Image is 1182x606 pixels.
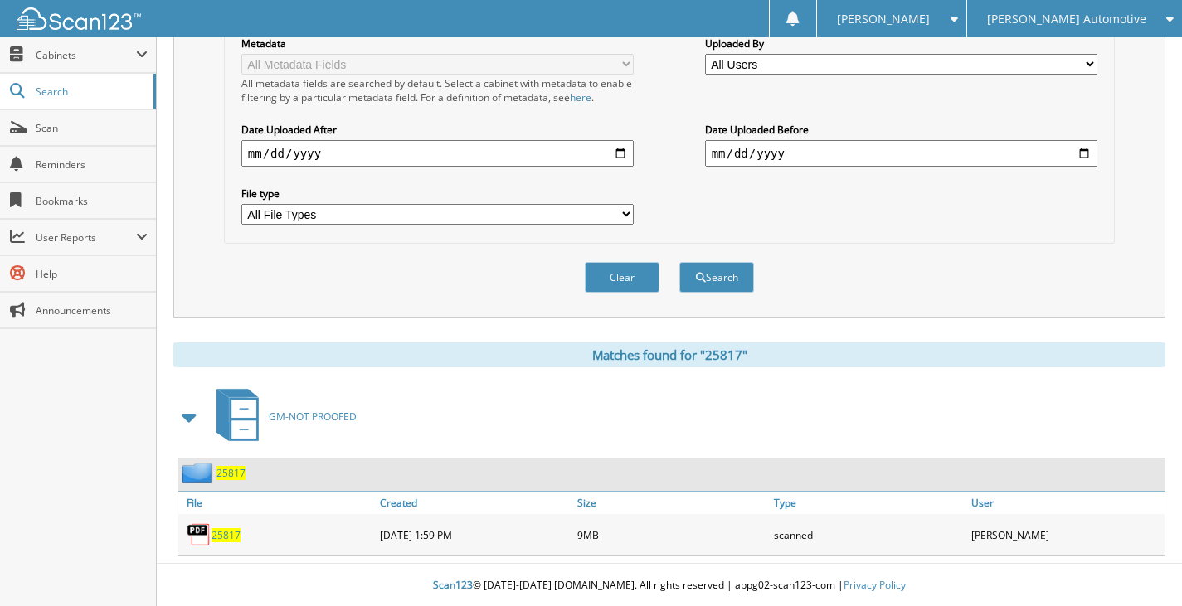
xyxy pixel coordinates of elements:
div: [DATE] 1:59 PM [376,518,573,551]
span: [PERSON_NAME] [837,14,930,24]
button: Clear [585,262,659,293]
input: start [241,140,635,167]
a: Type [770,492,967,514]
span: [PERSON_NAME] Automotive [987,14,1146,24]
iframe: Chat Widget [1099,526,1182,606]
a: GM-NOT PROOFED [207,384,357,449]
div: © [DATE]-[DATE] [DOMAIN_NAME]. All rights reserved | appg02-scan123-com | [157,565,1182,606]
a: 25817 [212,528,241,542]
label: File type [241,187,635,201]
a: Privacy Policy [844,578,906,592]
div: All metadata fields are searched by default. Select a cabinet with metadata to enable filtering b... [241,76,635,104]
img: scan123-logo-white.svg [17,7,141,30]
span: Scan [36,121,148,135]
div: scanned [770,518,967,551]
div: [PERSON_NAME] [967,518,1165,551]
button: Search [679,262,754,293]
img: folder2.png [182,463,216,483]
a: here [570,90,591,104]
label: Date Uploaded Before [705,123,1098,137]
span: Search [36,85,145,99]
a: User [967,492,1165,514]
label: Date Uploaded After [241,123,635,137]
span: Reminders [36,158,148,172]
input: end [705,140,1098,167]
span: Help [36,267,148,281]
a: Created [376,492,573,514]
span: GM-NOT PROOFED [269,410,357,424]
span: Cabinets [36,48,136,62]
img: PDF.png [187,522,212,547]
div: Matches found for "25817" [173,342,1165,367]
span: User Reports [36,230,136,245]
label: Metadata [241,36,635,51]
span: Announcements [36,303,148,318]
div: 9MB [573,518,771,551]
span: Scan123 [433,578,473,592]
a: 25817 [216,466,246,480]
span: Bookmarks [36,194,148,208]
a: File [178,492,376,514]
a: Size [573,492,771,514]
label: Uploaded By [705,36,1098,51]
